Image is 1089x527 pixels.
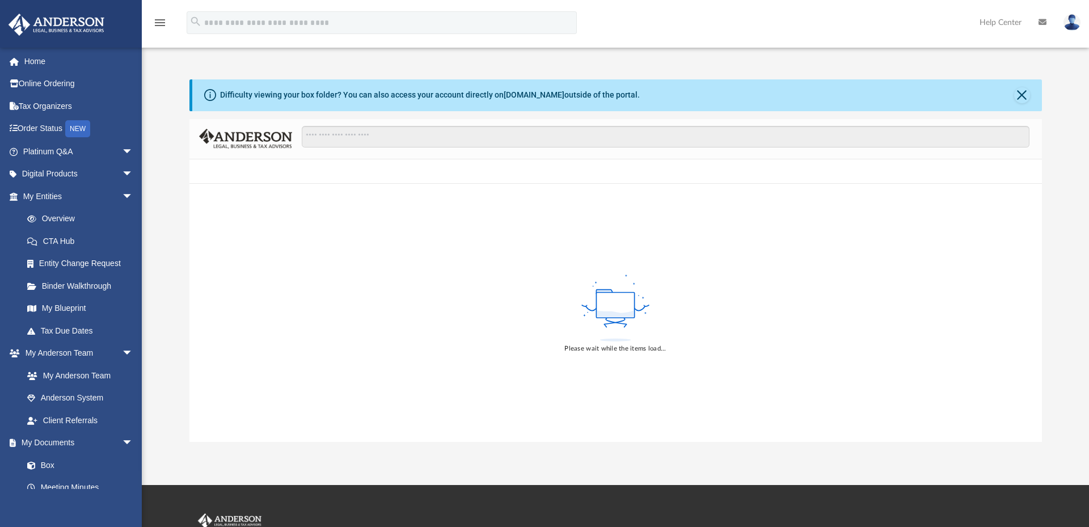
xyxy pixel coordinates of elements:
img: Anderson Advisors Platinum Portal [5,14,108,36]
a: Binder Walkthrough [16,275,150,297]
div: Difficulty viewing your box folder? You can also access your account directly on outside of the p... [220,89,640,101]
input: Search files and folders [302,126,1029,147]
a: Entity Change Request [16,252,150,275]
span: arrow_drop_down [122,163,145,186]
a: My Anderson Team [16,364,139,387]
a: CTA Hub [16,230,150,252]
a: Order StatusNEW [8,117,150,141]
a: My Anderson Teamarrow_drop_down [8,342,145,365]
div: Please wait while the items load... [564,344,666,354]
span: arrow_drop_down [122,140,145,163]
span: arrow_drop_down [122,185,145,208]
a: Meeting Minutes [16,477,145,499]
a: [DOMAIN_NAME] [504,90,564,99]
span: arrow_drop_down [122,342,145,365]
a: Tax Organizers [8,95,150,117]
a: My Entitiesarrow_drop_down [8,185,150,208]
a: Tax Due Dates [16,319,150,342]
a: Client Referrals [16,409,145,432]
a: Overview [16,208,150,230]
img: User Pic [1063,14,1080,31]
a: My Documentsarrow_drop_down [8,432,145,454]
a: Platinum Q&Aarrow_drop_down [8,140,150,163]
i: search [189,15,202,28]
a: Digital Productsarrow_drop_down [8,163,150,185]
a: Online Ordering [8,73,150,95]
div: NEW [65,120,90,137]
i: menu [153,16,167,29]
a: menu [153,22,167,29]
span: arrow_drop_down [122,432,145,455]
a: Box [16,454,139,477]
a: Anderson System [16,387,145,410]
button: Close [1014,87,1030,103]
a: Home [8,50,150,73]
a: My Blueprint [16,297,145,320]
